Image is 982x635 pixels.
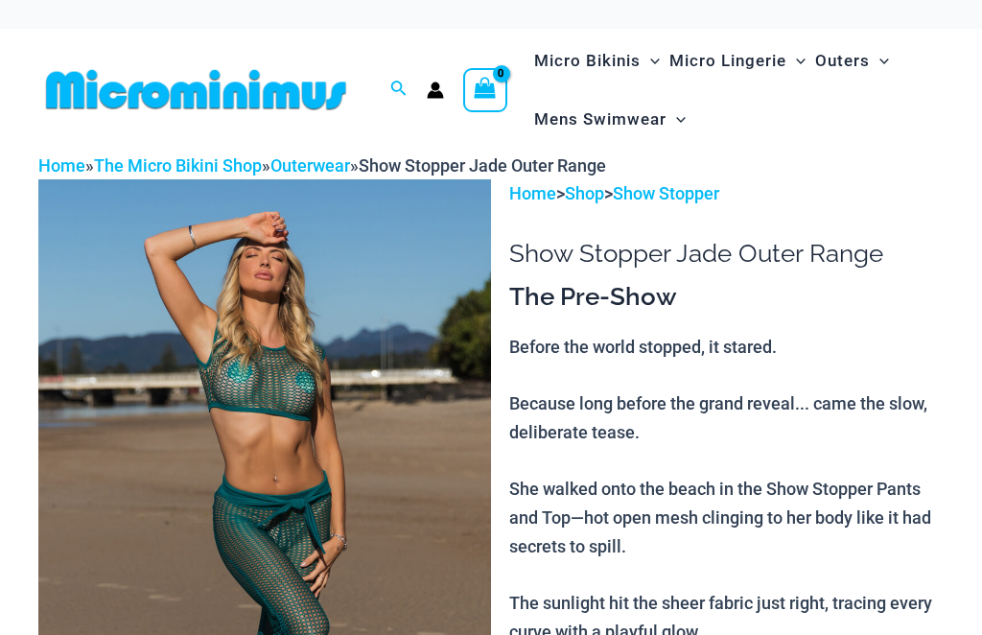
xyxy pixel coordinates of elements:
a: Micro BikinisMenu ToggleMenu Toggle [529,32,665,90]
a: Account icon link [427,82,444,99]
a: Outerwear [270,155,350,176]
a: Show Stopper [613,183,719,203]
h3: The Pre-Show [509,281,944,314]
nav: Site Navigation [526,29,944,152]
h1: Show Stopper Jade Outer Range [509,239,944,269]
p: > > [509,179,944,208]
a: Micro LingerieMenu ToggleMenu Toggle [665,32,810,90]
a: Search icon link [390,78,408,102]
span: Menu Toggle [666,95,686,144]
span: » » » [38,155,606,176]
a: Home [38,155,85,176]
img: MM SHOP LOGO FLAT [38,68,354,111]
a: OutersMenu ToggleMenu Toggle [810,32,894,90]
a: Shop [565,183,604,203]
a: Mens SwimwearMenu ToggleMenu Toggle [529,90,690,149]
span: Mens Swimwear [534,95,666,144]
span: Show Stopper Jade Outer Range [359,155,606,176]
a: View Shopping Cart, empty [463,68,507,112]
span: Outers [815,36,870,85]
span: Micro Lingerie [669,36,786,85]
a: Home [509,183,556,203]
span: Menu Toggle [786,36,806,85]
span: Micro Bikinis [534,36,641,85]
a: The Micro Bikini Shop [94,155,262,176]
span: Menu Toggle [870,36,889,85]
span: Menu Toggle [641,36,660,85]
